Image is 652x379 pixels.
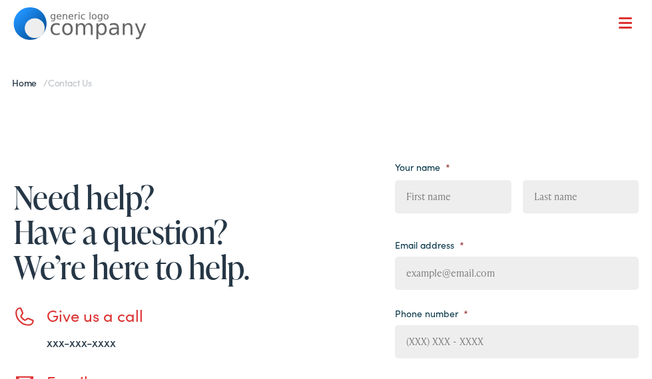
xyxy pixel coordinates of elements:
a: What We Offer [23,53,639,94]
input: (XXX) XXX - XXXX [395,325,639,358]
label: Phone number [395,307,468,319]
label: Your name [395,161,450,173]
a: Home [12,76,43,89]
a: xxx-xxx-xxxx [47,334,116,350]
input: Last name [523,180,639,213]
input: example@email.com [395,257,639,290]
span: / [12,76,92,89]
label: Email address [395,239,464,251]
input: First name [395,180,511,213]
h1: Need help? Have a question? We’re here to help. [13,180,320,285]
h3: Give us a call [47,306,320,325]
span: Contact Us [48,76,92,89]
